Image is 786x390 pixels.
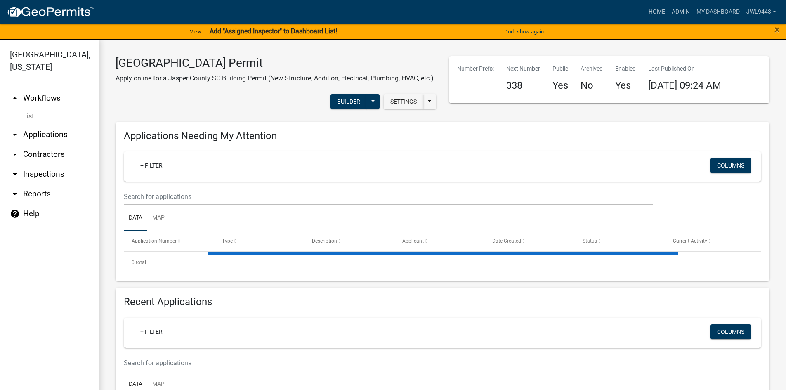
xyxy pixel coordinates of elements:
[668,4,693,20] a: Admin
[648,80,721,91] span: [DATE] 09:24 AM
[330,94,367,109] button: Builder
[10,93,20,103] i: arrow_drop_up
[10,209,20,219] i: help
[10,130,20,139] i: arrow_drop_down
[665,231,755,251] datatable-header-cell: Current Activity
[457,64,494,73] p: Number Prefix
[116,73,434,83] p: Apply online for a Jasper County SC Building Permit (New Structure, Addition, Electrical, Plumbin...
[10,149,20,159] i: arrow_drop_down
[575,231,665,251] datatable-header-cell: Status
[124,205,147,232] a: Data
[214,231,304,251] datatable-header-cell: Type
[506,80,540,92] h4: 338
[210,27,337,35] strong: Add "Assigned Inspector" to Dashboard List!
[132,238,177,244] span: Application Number
[10,169,20,179] i: arrow_drop_down
[645,4,668,20] a: Home
[552,64,568,73] p: Public
[394,231,485,251] datatable-header-cell: Applicant
[583,238,597,244] span: Status
[384,94,423,109] button: Settings
[581,64,603,73] p: Archived
[124,188,653,205] input: Search for applications
[134,158,169,173] a: + Filter
[581,80,603,92] h4: No
[402,238,424,244] span: Applicant
[743,4,779,20] a: JWL9443
[673,238,707,244] span: Current Activity
[484,231,575,251] datatable-header-cell: Date Created
[710,324,751,339] button: Columns
[506,64,540,73] p: Next Number
[124,296,761,308] h4: Recent Applications
[134,324,169,339] a: + Filter
[774,25,780,35] button: Close
[615,80,636,92] h4: Yes
[222,238,233,244] span: Type
[116,56,434,70] h3: [GEOGRAPHIC_DATA] Permit
[501,25,547,38] button: Don't show again
[492,238,521,244] span: Date Created
[147,205,170,232] a: Map
[124,355,653,371] input: Search for applications
[10,189,20,199] i: arrow_drop_down
[124,231,214,251] datatable-header-cell: Application Number
[124,252,761,273] div: 0 total
[552,80,568,92] h4: Yes
[304,231,394,251] datatable-header-cell: Description
[615,64,636,73] p: Enabled
[693,4,743,20] a: My Dashboard
[312,238,337,244] span: Description
[648,64,721,73] p: Last Published On
[186,25,205,38] a: View
[710,158,751,173] button: Columns
[124,130,761,142] h4: Applications Needing My Attention
[774,24,780,35] span: ×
